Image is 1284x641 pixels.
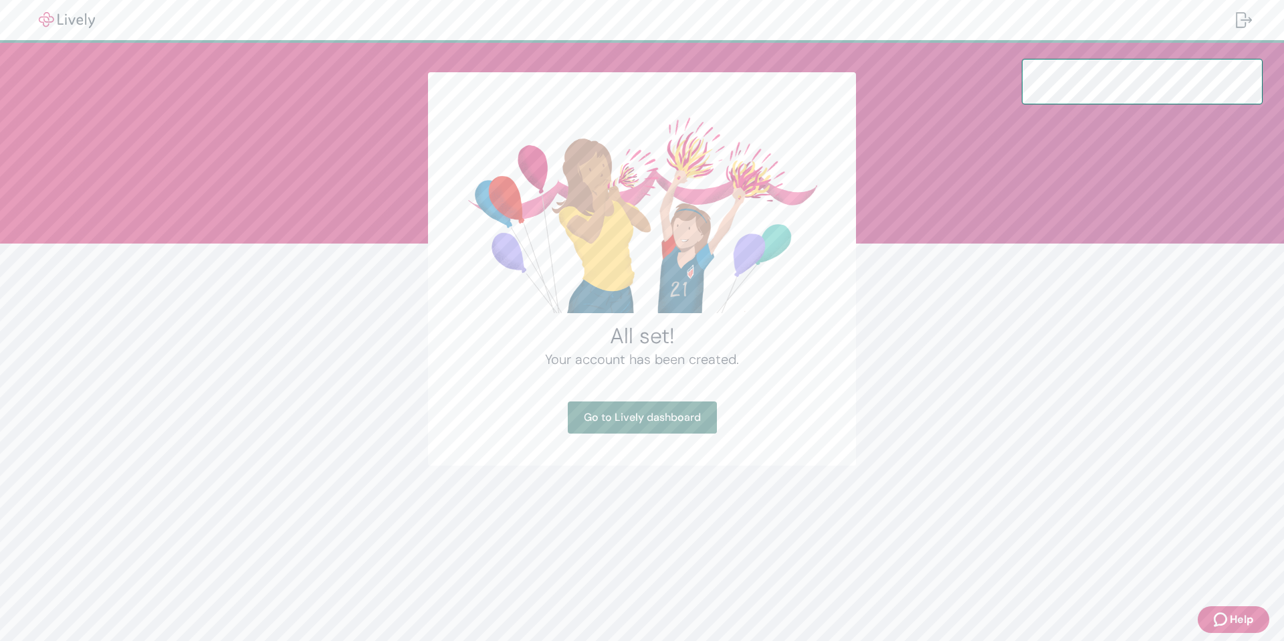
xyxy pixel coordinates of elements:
[460,349,824,369] h4: Your account has been created.
[1225,4,1263,36] button: Log out
[1230,612,1253,628] span: Help
[568,401,717,434] a: Go to Lively dashboard
[29,12,104,28] img: Lively
[1214,612,1230,628] svg: Zendesk support icon
[1198,606,1269,633] button: Zendesk support iconHelp
[460,323,824,349] h2: All set!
